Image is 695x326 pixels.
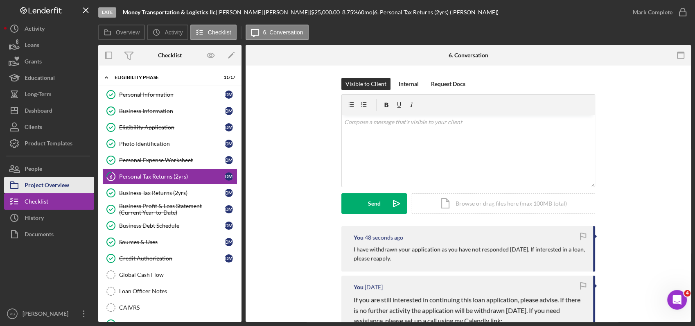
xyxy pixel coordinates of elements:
[4,161,94,177] button: People
[119,91,225,98] div: Personal Information
[119,173,225,180] div: Personal Tax Returns (2yrs)
[7,206,157,233] div: Paul says…
[365,234,403,241] time: 2025-08-11 13:52
[140,252,153,265] button: Send a message…
[4,177,94,193] button: Project Overview
[25,135,72,154] div: Product Templates
[102,103,237,119] a: Business InformationDM
[372,9,499,16] div: | 6. Personal Tax Returns (2yrs) ([PERSON_NAME])
[225,107,233,115] div: D M
[225,189,233,197] div: D M
[123,9,217,16] div: |
[102,217,237,234] a: Business Debt ScheduleDM
[25,210,44,228] div: History
[25,70,55,88] div: Educational
[25,177,69,195] div: Project Overview
[34,112,115,119] strong: Resend Client Invitations
[25,127,157,148] div: Update Permissions Settings
[102,234,237,250] a: Sources & UsesDM
[102,201,237,217] a: Business Profit & Loss Statement (Current Year-to-Date)DM
[217,9,311,16] div: [PERSON_NAME] [PERSON_NAME] |
[7,182,20,195] img: Profile image for Operator
[25,53,42,72] div: Grants
[342,9,358,16] div: 8.75 %
[119,239,225,245] div: Sources & Uses
[246,25,309,40] button: 6. Conversation
[119,272,237,278] div: Global Cash Flow
[10,312,15,316] text: PS
[225,91,233,99] div: D M
[4,102,94,119] button: Dashboard
[221,75,235,80] div: 11 / 17
[427,78,469,90] button: Request Docs
[354,284,363,290] div: You
[225,123,233,131] div: D M
[225,238,233,246] div: D M
[25,119,42,137] div: Clients
[7,238,157,252] textarea: Message…
[25,148,157,179] div: Add Product Links to your Website
[119,304,237,311] div: CAIVRS
[4,193,94,210] button: Checklist
[119,190,225,196] div: Business Tax Returns (2yrs)
[4,119,94,135] a: Clients
[102,119,237,136] a: Eligibility ApplicationDM
[263,29,303,36] label: 6. Conversation
[102,267,237,283] a: Global Cash Flow
[102,283,237,299] a: Loan Officer Notes
[13,56,128,72] div: One of our teammates will reply as soon as they can.
[7,27,157,51] div: Paul says…
[110,174,113,179] tspan: 6
[119,157,225,163] div: Personal Expense Worksheet
[4,20,94,37] button: Activity
[4,86,94,102] button: Long-Term
[225,140,233,148] div: D M
[449,52,488,59] div: 6. Conversation
[102,152,237,168] a: Personal Expense WorksheetDM
[341,193,407,214] button: Send
[25,86,52,104] div: Long-Term
[358,9,372,16] div: 60 mo
[50,211,151,217] a: [EMAIL_ADDRESS][DOMAIN_NAME]
[119,108,225,114] div: Business Information
[7,51,157,78] div: Operator says…
[25,179,157,199] a: More in the Help Center
[354,234,363,241] div: You
[25,20,45,39] div: Activity
[102,86,237,103] a: Personal InformationDM
[13,255,19,262] button: Emoji picker
[4,70,94,86] a: Educational
[165,29,183,36] label: Activity
[7,51,134,77] div: One of our teammates will reply as soon as they can.
[225,172,233,181] div: D M
[115,75,215,80] div: Eligibility Phase
[98,7,116,18] div: Late
[4,135,94,152] button: Product Templates
[431,78,465,90] div: Request Docs
[34,156,117,171] strong: Add Product Links to your Website
[102,250,237,267] a: Credit AuthorizationDM
[119,255,225,262] div: Credit Authorization
[225,254,233,263] div: D M
[116,29,140,36] label: Overview
[368,193,381,214] div: Send
[7,104,157,206] div: Operator says…
[354,245,585,263] p: I have withdrawn your application as you have not responded [DATE]. If interested in a loan, plea...
[4,53,94,70] button: Grants
[7,78,134,104] div: In the meantime, these articles might help:
[4,226,94,242] button: Documents
[365,284,383,290] time: 2025-07-14 19:52
[119,222,225,229] div: Business Debt Schedule
[25,226,54,244] div: Documents
[5,3,21,19] button: go back
[225,205,233,213] div: D M
[51,4,81,10] h1: Lenderfit
[190,25,237,40] button: Checklist
[44,27,157,45] div: [EMAIL_ADDRESS][DOMAIN_NAME]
